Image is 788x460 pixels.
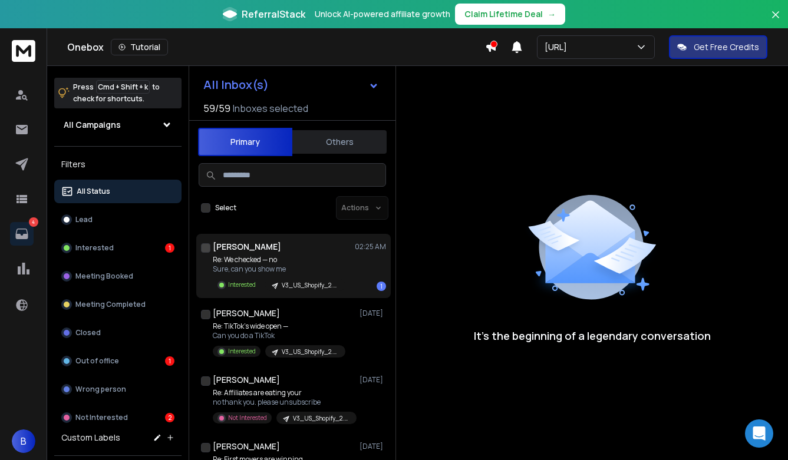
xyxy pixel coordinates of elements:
[545,41,572,53] p: [URL]
[111,39,168,55] button: Tutorial
[29,217,38,227] p: 4
[213,374,280,386] h1: [PERSON_NAME]
[73,81,160,105] p: Press to check for shortcuts.
[215,203,236,213] label: Select
[694,41,759,53] p: Get Free Credits
[293,414,350,423] p: V3_US_Shopify_2.5M-100M-CLEANED-D2C
[360,442,386,451] p: [DATE]
[242,7,305,21] span: ReferralStack
[54,321,182,345] button: Closed
[474,327,711,344] p: It’s the beginning of a legendary conversation
[75,356,119,366] p: Out of office
[355,242,386,251] p: 02:25 AM
[768,7,783,35] button: Close banner
[360,375,386,385] p: [DATE]
[213,264,345,274] p: Sure, can you show me
[213,331,345,340] p: Can you do a TikTok
[54,156,182,173] h3: Filters
[213,255,345,264] p: Re: We checked — no
[75,385,126,394] p: Wrong person
[213,388,354,398] p: Re: Affiliates are eating your
[75,215,93,224] p: Lead
[233,101,308,115] h3: Inboxes selected
[213,398,354,407] p: no thank you. please unsubscribe
[54,349,182,373] button: Out of office1
[54,208,182,231] button: Lead
[64,119,121,131] h1: All Campaigns
[213,441,280,452] h1: [PERSON_NAME]
[75,413,128,422] p: Not Interested
[203,79,269,91] h1: All Inbox(s)
[10,222,34,246] a: 4
[228,280,256,289] p: Interested
[12,429,35,453] button: B
[54,293,182,316] button: Meeting Completed
[77,187,110,196] p: All Status
[213,241,281,253] h1: [PERSON_NAME]
[455,4,565,25] button: Claim Lifetime Deal→
[165,413,174,422] div: 2
[360,309,386,318] p: [DATE]
[745,419,773,448] div: Open Intercom Messenger
[282,281,338,290] p: V3_US_Shopify_2.5M-100M-CLEANED-D2C
[228,413,267,422] p: Not Interested
[165,356,174,366] div: 1
[61,432,120,444] h3: Custom Labels
[54,180,182,203] button: All Status
[203,101,230,115] span: 59 / 59
[213,322,345,331] p: Re: TikTok’s wide open —
[165,243,174,253] div: 1
[228,347,256,356] p: Interested
[292,129,387,155] button: Others
[198,128,292,156] button: Primary
[54,406,182,429] button: Not Interested2
[669,35,767,59] button: Get Free Credits
[54,264,182,288] button: Meeting Booked
[315,8,450,20] p: Unlock AI-powered affiliate growth
[54,236,182,260] button: Interested1
[54,113,182,137] button: All Campaigns
[54,378,182,401] button: Wrong person
[96,80,150,94] span: Cmd + Shift + k
[75,328,101,337] p: Closed
[213,307,280,319] h1: [PERSON_NAME]
[377,282,386,291] div: 1
[548,8,556,20] span: →
[75,243,114,253] p: Interested
[67,39,485,55] div: Onebox
[75,300,146,309] p: Meeting Completed
[194,73,388,97] button: All Inbox(s)
[282,348,338,356] p: V3_US_Shopify_2.5M-100M-CLEANED-D2C
[75,272,133,281] p: Meeting Booked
